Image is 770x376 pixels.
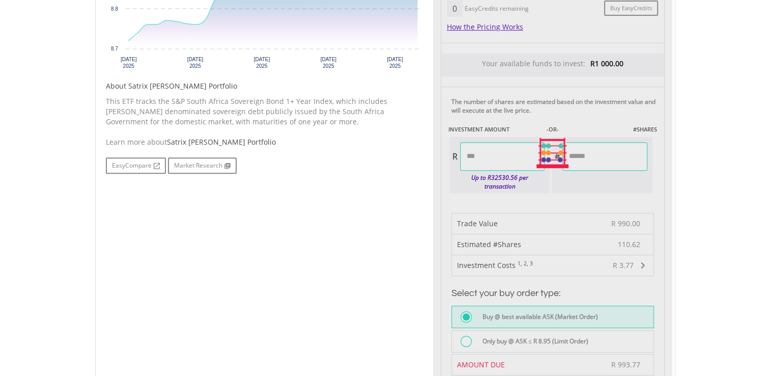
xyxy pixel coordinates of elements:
text: [DATE] 2025 [253,57,270,69]
h5: About Satrix [PERSON_NAME] Portfolio [106,81,425,91]
text: 8.8 [111,6,118,12]
text: 8.7 [111,46,118,51]
span: Satrix [PERSON_NAME] Portfolio [167,137,276,147]
text: [DATE] 2025 [320,57,336,69]
text: [DATE] 2025 [387,57,403,69]
p: This ETF tracks the S&P South Africa Sovereign Bond 1+ Year Index, which includes [PERSON_NAME] d... [106,96,425,127]
a: EasyCompare [106,157,166,174]
a: Market Research [168,157,237,174]
div: Learn more about [106,137,425,147]
text: [DATE] 2025 [120,57,136,69]
text: [DATE] 2025 [187,57,203,69]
